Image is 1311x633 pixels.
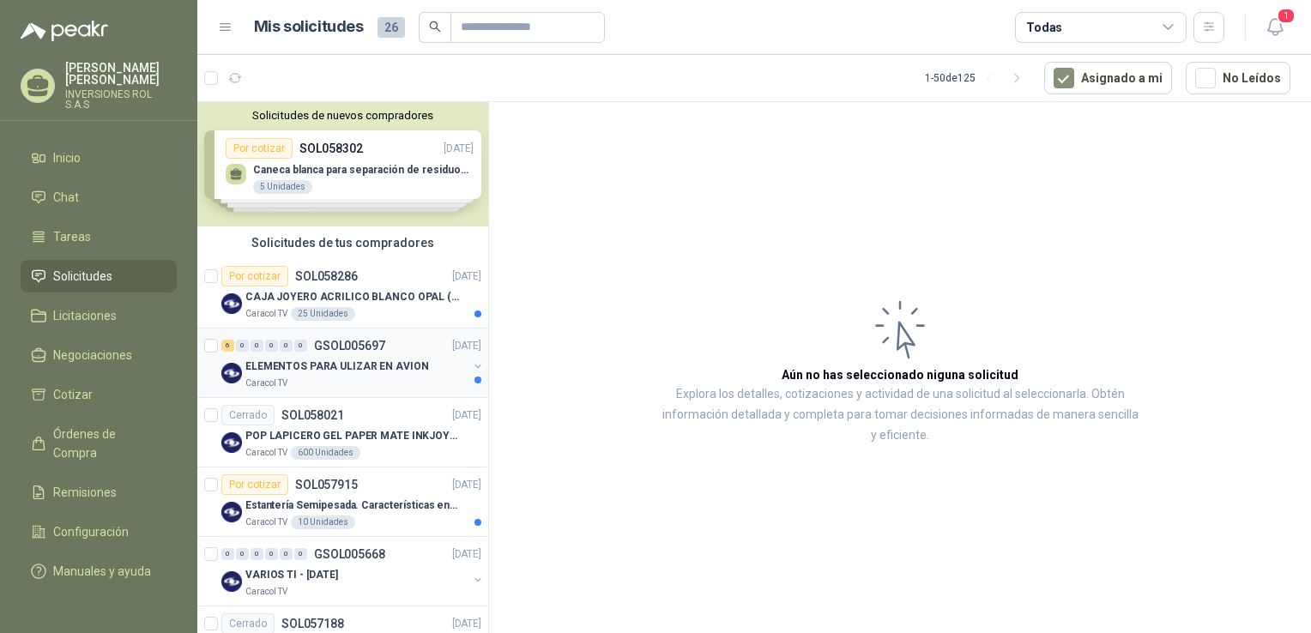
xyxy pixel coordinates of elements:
p: VARIOS TI - [DATE] [245,567,338,583]
div: 0 [294,340,307,352]
div: Solicitudes de tus compradores [197,226,488,259]
div: 0 [294,548,307,560]
img: Company Logo [221,571,242,592]
span: Inicio [53,148,81,167]
span: Tareas [53,227,91,246]
div: Por cotizar [221,266,288,286]
a: Por cotizarSOL057915[DATE] Company LogoEstantería Semipesada. Características en el adjuntoCaraco... [197,467,488,537]
p: [DATE] [452,338,481,354]
a: Cotizar [21,378,177,411]
img: Company Logo [221,432,242,453]
p: Explora los detalles, cotizaciones y actividad de una solicitud al seleccionarla. Obtén informaci... [661,384,1139,446]
a: Licitaciones [21,299,177,332]
p: ELEMENTOS PARA ULIZAR EN AVION [245,359,428,375]
div: 0 [221,548,234,560]
div: 0 [280,548,293,560]
span: Remisiones [53,483,117,502]
div: 0 [280,340,293,352]
div: 6 [221,340,234,352]
h3: Aún no has seleccionado niguna solicitud [782,365,1018,384]
div: 0 [251,548,263,560]
p: Estantería Semipesada. Características en el adjunto [245,497,459,514]
span: Cotizar [53,385,93,404]
span: Licitaciones [53,306,117,325]
p: [DATE] [452,546,481,563]
p: POP LAPICERO GEL PAPER MATE INKJOY 0.7 (Revisar el adjunto) [245,428,459,444]
span: Configuración [53,522,129,541]
div: Solicitudes de nuevos compradoresPor cotizarSOL058302[DATE] Caneca blanca para separación de resi... [197,102,488,226]
span: 26 [378,17,405,38]
p: SOL057188 [281,618,344,630]
div: 0 [265,548,278,560]
img: Company Logo [221,502,242,522]
div: Cerrado [221,405,275,425]
div: 0 [251,340,263,352]
p: GSOL005668 [314,548,385,560]
span: search [429,21,441,33]
div: 0 [236,340,249,352]
button: Asignado a mi [1044,62,1172,94]
div: 1 - 50 de 125 [925,64,1030,92]
span: Órdenes de Compra [53,425,160,462]
div: 0 [265,340,278,352]
img: Logo peakr [21,21,108,41]
p: Caracol TV [245,307,287,321]
p: Caracol TV [245,377,287,390]
a: CerradoSOL058021[DATE] Company LogoPOP LAPICERO GEL PAPER MATE INKJOY 0.7 (Revisar el adjunto)Car... [197,398,488,467]
a: Chat [21,181,177,214]
div: 25 Unidades [291,307,355,321]
p: Caracol TV [245,585,287,599]
a: Configuración [21,515,177,548]
span: Negociaciones [53,346,132,365]
h1: Mis solicitudes [254,15,364,39]
p: GSOL005697 [314,340,385,352]
a: Manuales y ayuda [21,555,177,588]
a: 6 0 0 0 0 0 GSOL005697[DATE] Company LogoELEMENTOS PARA ULIZAR EN AVIONCaracol TV [221,335,485,390]
a: Remisiones [21,476,177,509]
span: Chat [53,188,79,207]
div: Todas [1026,18,1062,37]
a: 0 0 0 0 0 0 GSOL005668[DATE] Company LogoVARIOS TI - [DATE]Caracol TV [221,544,485,599]
p: Caracol TV [245,446,287,460]
img: Company Logo [221,363,242,383]
button: Solicitudes de nuevos compradores [204,109,481,122]
p: [DATE] [452,616,481,632]
p: Caracol TV [245,515,287,529]
img: Company Logo [221,293,242,314]
p: [PERSON_NAME] [PERSON_NAME] [65,62,177,86]
p: [DATE] [452,407,481,424]
p: [DATE] [452,268,481,285]
div: 600 Unidades [291,446,360,460]
a: Inicio [21,142,177,174]
a: Tareas [21,220,177,253]
p: INVERSIONES ROL S.A.S [65,89,177,110]
div: 0 [236,548,249,560]
span: Manuales y ayuda [53,562,151,581]
button: No Leídos [1186,62,1290,94]
p: SOL058286 [295,270,358,282]
span: 1 [1277,8,1296,24]
a: Negociaciones [21,339,177,371]
div: Por cotizar [221,474,288,495]
p: SOL058021 [281,409,344,421]
button: 1 [1260,12,1290,43]
p: SOL057915 [295,479,358,491]
p: CAJA JOYERO ACRILICO BLANCO OPAL (En el adjunto mas detalle) [245,289,459,305]
a: Órdenes de Compra [21,418,177,469]
a: Por cotizarSOL058286[DATE] Company LogoCAJA JOYERO ACRILICO BLANCO OPAL (En el adjunto mas detall... [197,259,488,329]
div: 10 Unidades [291,515,355,529]
span: Solicitudes [53,267,112,286]
a: Solicitudes [21,260,177,292]
p: [DATE] [452,477,481,493]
